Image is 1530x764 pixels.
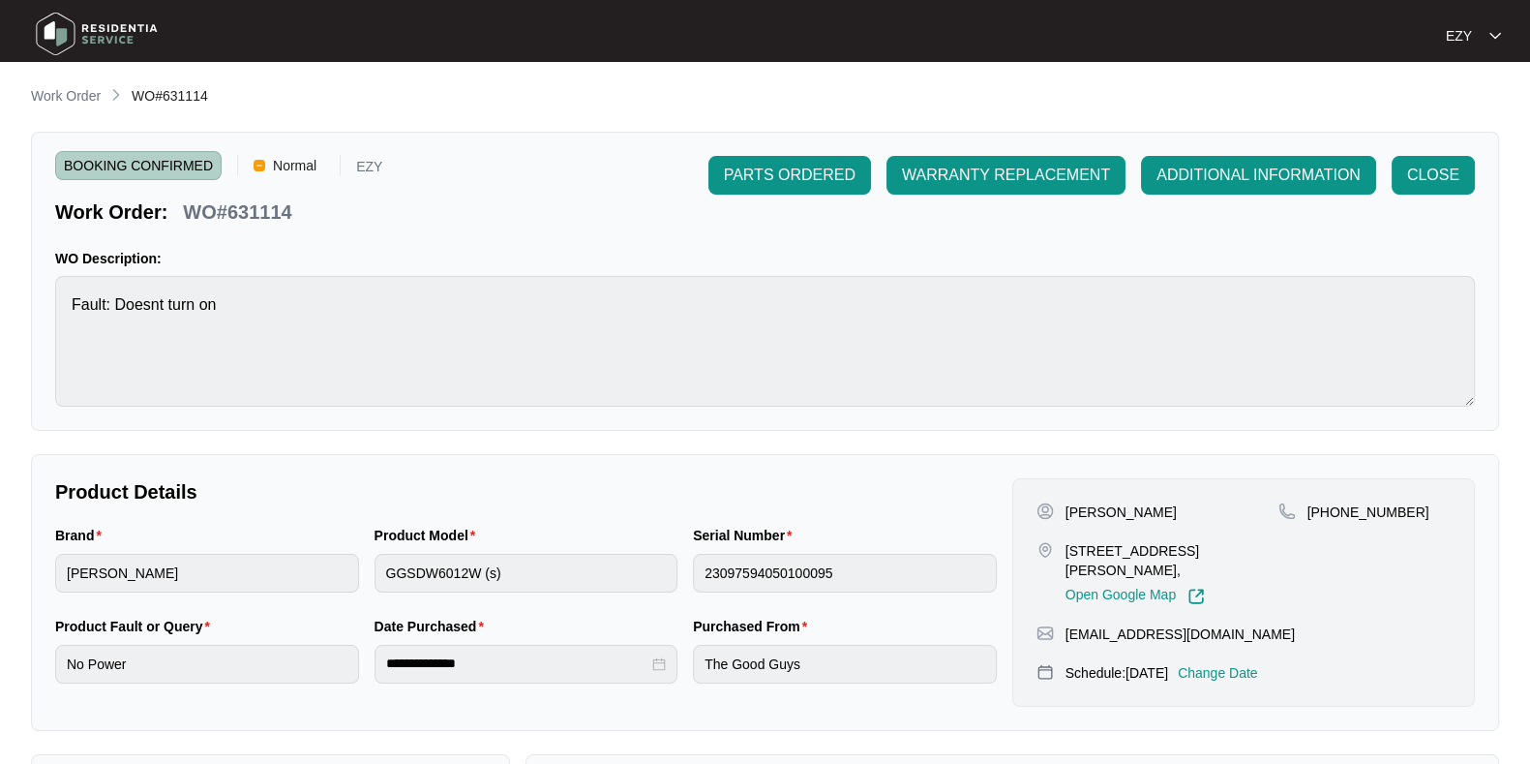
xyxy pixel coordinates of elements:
[386,654,649,674] input: Date Purchased
[1307,503,1429,522] p: [PHONE_NUMBER]
[1065,625,1295,644] p: [EMAIL_ADDRESS][DOMAIN_NAME]
[375,526,484,545] label: Product Model
[375,617,492,636] label: Date Purchased
[693,554,997,593] input: Serial Number
[108,87,124,103] img: chevron-right
[1156,164,1361,187] span: ADDITIONAL INFORMATION
[29,5,165,63] img: residentia service logo
[708,156,871,195] button: PARTS ORDERED
[1065,503,1177,522] p: [PERSON_NAME]
[183,199,291,226] p: WO#631114
[902,164,1110,187] span: WARRANTY REPLACEMENT
[1278,503,1296,520] img: map-pin
[55,478,997,505] p: Product Details
[1141,156,1376,195] button: ADDITIONAL INFORMATION
[55,617,218,636] label: Product Fault or Query
[55,526,109,545] label: Brand
[55,276,1475,407] textarea: Fault: Doesnt turn on
[1392,156,1475,195] button: CLOSE
[55,249,1475,268] p: WO Description:
[1065,541,1278,580] p: [STREET_ADDRESS][PERSON_NAME],
[886,156,1125,195] button: WARRANTY REPLACEMENT
[55,554,359,593] input: Brand
[1036,663,1054,681] img: map-pin
[1178,663,1258,683] p: Change Date
[1036,541,1054,559] img: map-pin
[1036,625,1054,642] img: map-pin
[27,86,105,107] a: Work Order
[1187,588,1205,605] img: Link-External
[724,164,855,187] span: PARTS ORDERED
[55,645,359,684] input: Product Fault or Query
[265,151,324,180] span: Normal
[31,86,101,106] p: Work Order
[693,526,799,545] label: Serial Number
[693,645,997,684] input: Purchased From
[254,160,265,171] img: Vercel Logo
[55,199,167,226] p: Work Order:
[1065,588,1205,605] a: Open Google Map
[1036,503,1054,520] img: user-pin
[356,160,382,180] p: EZY
[693,617,815,636] label: Purchased From
[1489,31,1501,41] img: dropdown arrow
[1446,26,1472,46] p: EZY
[1407,164,1459,187] span: CLOSE
[132,88,208,104] span: WO#631114
[55,151,222,180] span: BOOKING CONFIRMED
[375,554,678,593] input: Product Model
[1065,663,1168,683] p: Schedule: [DATE]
